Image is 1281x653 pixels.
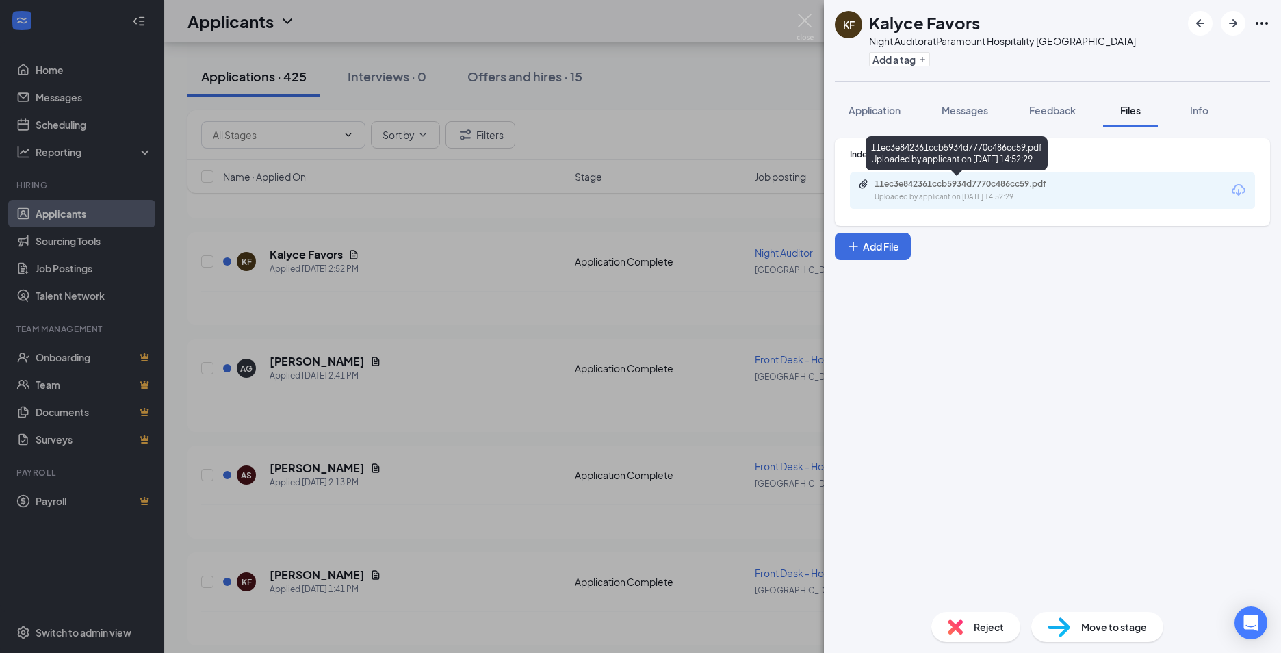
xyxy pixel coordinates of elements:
button: PlusAdd a tag [869,52,930,66]
div: 11ec3e842361ccb5934d7770c486cc59.pdf Uploaded by applicant on [DATE] 14:52:29 [866,136,1048,170]
span: Application [849,104,901,116]
div: Night Auditor at Paramount Hospitality [GEOGRAPHIC_DATA] [869,34,1136,48]
span: Move to stage [1081,619,1147,635]
div: Open Intercom Messenger [1234,606,1267,639]
span: Messages [942,104,988,116]
span: Files [1120,104,1141,116]
h1: Kalyce Favors [869,11,980,34]
button: ArrowLeftNew [1188,11,1213,36]
svg: ArrowLeftNew [1192,15,1208,31]
button: Add FilePlus [835,233,911,260]
div: Indeed Resume [850,149,1255,160]
div: KF [843,18,855,31]
svg: Paperclip [858,179,869,190]
a: Paperclip11ec3e842361ccb5934d7770c486cc59.pdfUploaded by applicant on [DATE] 14:52:29 [858,179,1080,203]
span: Info [1190,104,1208,116]
svg: Ellipses [1254,15,1270,31]
button: ArrowRight [1221,11,1245,36]
svg: Download [1230,182,1247,199]
div: Uploaded by applicant on [DATE] 14:52:29 [875,192,1080,203]
div: 11ec3e842361ccb5934d7770c486cc59.pdf [875,179,1066,190]
span: Reject [974,619,1004,635]
svg: Plus [846,240,860,253]
span: Feedback [1029,104,1076,116]
svg: ArrowRight [1225,15,1241,31]
svg: Plus [918,55,927,64]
